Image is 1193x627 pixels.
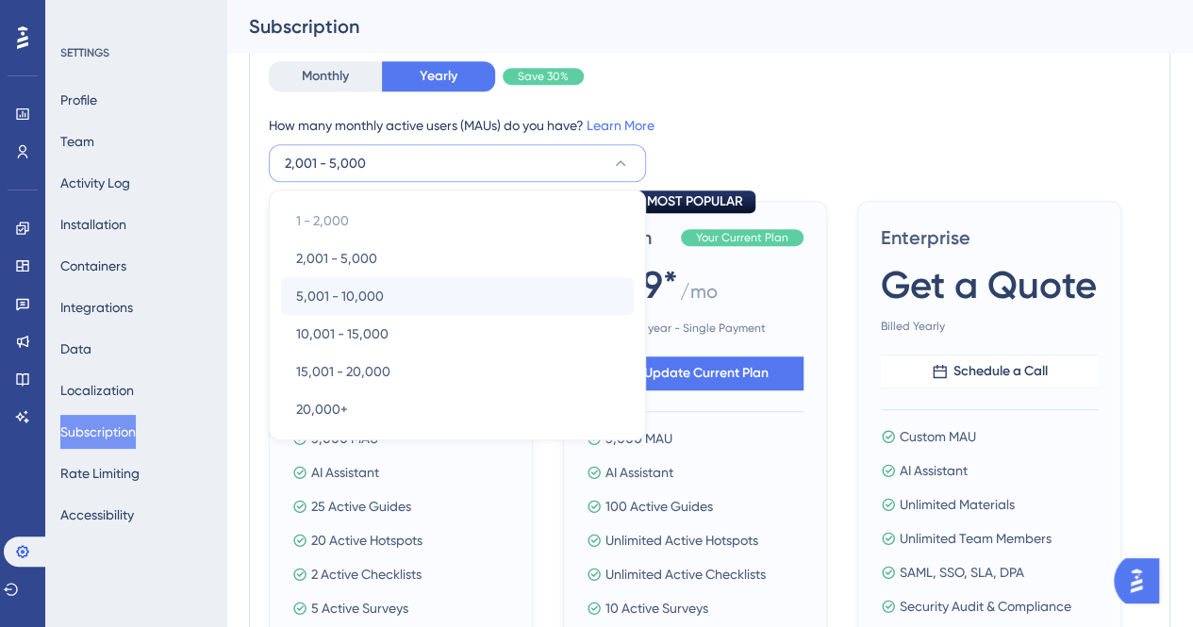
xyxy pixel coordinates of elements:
[269,144,646,182] button: 2,001 - 5,000
[881,319,1098,334] span: Billed Yearly
[60,166,130,200] button: Activity Log
[1114,553,1170,609] iframe: UserGuiding AI Assistant Launcher
[60,124,94,158] button: Team
[296,285,384,307] span: 5,001 - 10,000
[900,527,1052,550] span: Unlimited Team Members
[60,415,136,449] button: Subscription
[605,461,673,484] span: AI Assistant
[60,456,140,490] button: Rate Limiting
[587,356,804,390] button: Update Current Plan
[311,495,411,518] span: 25 Active Guides
[60,498,134,532] button: Accessibility
[311,461,379,484] span: AI Assistant
[296,322,389,345] span: 10,001 - 15,000
[635,190,755,213] div: MOST POPULAR
[296,360,390,383] span: 15,001 - 20,000
[311,529,423,552] span: 20 Active Hotspots
[311,563,422,586] span: 2 Active Checklists
[281,390,634,428] button: 20,000+
[311,597,408,619] span: 5 Active Surveys
[881,258,1097,311] span: Get a Quote
[382,61,495,91] button: Yearly
[900,459,968,482] span: AI Assistant
[605,495,713,518] span: 100 Active Guides
[60,290,133,324] button: Integrations
[60,332,91,366] button: Data
[60,45,213,60] div: SETTINGS
[296,209,349,232] span: 1 - 2,000
[281,202,634,239] button: 1 - 2,000
[881,224,1098,251] span: Enterprise
[281,353,634,390] button: 15,001 - 20,000
[285,152,366,174] span: 2,001 - 5,000
[60,249,126,283] button: Containers
[60,83,97,117] button: Profile
[60,373,134,407] button: Localization
[900,425,976,448] span: Custom MAU
[587,321,804,336] span: One year - Single Payment
[900,595,1071,618] span: Security Audit & Compliance
[881,355,1098,388] button: Schedule a Call
[281,239,634,277] button: 2,001 - 5,000
[900,493,1015,516] span: Unlimited Materials
[900,561,1024,584] span: SAML, SSO, SLA, DPA
[587,118,654,133] a: Learn More
[269,61,382,91] button: Monthly
[680,278,718,313] span: / mo
[518,69,569,84] span: Save 30%
[644,362,769,385] span: Update Current Plan
[605,597,708,619] span: 10 Active Surveys
[269,114,1151,137] div: How many monthly active users (MAUs) do you have?
[953,360,1048,383] span: Schedule a Call
[605,563,766,586] span: Unlimited Active Checklists
[249,13,1123,40] div: Subscription
[60,207,126,241] button: Installation
[281,315,634,353] button: 10,001 - 15,000
[605,529,758,552] span: Unlimited Active Hotspots
[696,230,788,245] span: Your Current Plan
[281,277,634,315] button: 5,001 - 10,000
[296,247,377,270] span: 2,001 - 5,000
[296,398,348,421] span: 20,000+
